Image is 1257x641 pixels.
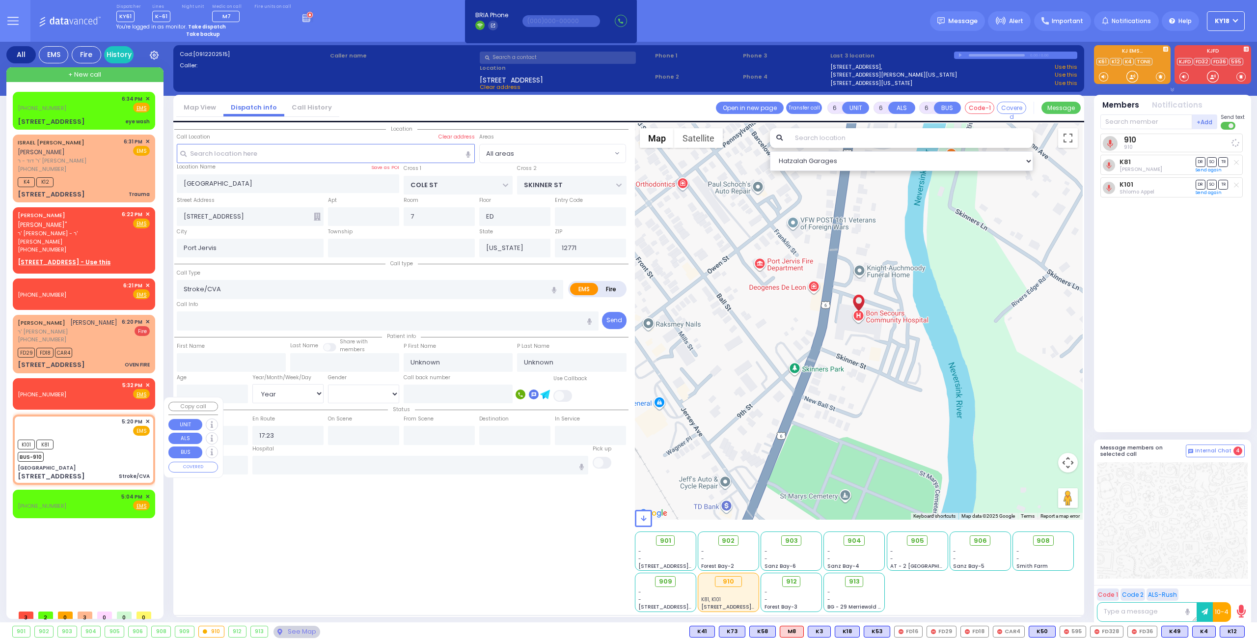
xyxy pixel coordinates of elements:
[974,536,987,546] span: 906
[1120,166,1162,173] span: Berish Mertz
[749,626,776,638] div: BLS
[701,603,794,611] span: [STREET_ADDRESS][PERSON_NAME]
[1064,629,1069,634] img: red-radio-icon.svg
[1207,157,1217,167] span: SO
[168,402,218,411] button: Copy call
[1096,58,1109,65] a: K61
[743,52,827,60] span: Phone 3
[145,381,150,390] span: ✕
[404,196,418,204] label: Room
[899,629,903,634] img: red-radio-icon.svg
[18,360,85,370] div: [STREET_ADDRESS]
[252,445,274,453] label: Hospital
[1218,180,1228,189] span: TR
[689,626,715,638] div: K41
[765,588,767,596] span: -
[177,163,216,171] label: Location Name
[177,228,187,236] label: City
[137,220,147,227] u: EMS
[386,125,417,133] span: Location
[1188,449,1193,454] img: comment-alt.png
[637,507,670,520] a: Open this area in Google Maps (opens a new window)
[145,281,150,290] span: ✕
[18,328,117,336] span: ר' [PERSON_NAME]
[479,228,493,236] label: State
[137,291,147,299] u: EMS
[1177,58,1193,65] a: KJFD
[193,50,230,58] span: [0912202515]
[953,548,956,555] span: -
[479,415,509,423] label: Destination
[701,548,704,555] span: -
[1055,63,1077,71] a: Use this
[638,555,641,562] span: -
[638,562,731,570] span: [STREET_ADDRESS][PERSON_NAME]
[116,23,187,30] span: You're logged in as monitor.
[934,102,961,114] button: BUS
[180,50,327,58] label: Cad:
[1132,629,1137,634] img: red-radio-icon.svg
[254,4,291,10] label: Fire units on call
[18,104,66,112] span: [PHONE_NUMBER]
[479,144,626,163] span: All areas
[18,139,84,146] a: ISRAEL [PERSON_NAME]
[133,426,150,436] span: EMS
[827,548,830,555] span: -
[1161,626,1188,638] div: BLS
[18,221,67,229] span: [PERSON_NAME]"
[175,626,194,637] div: 909
[328,196,337,204] label: Apt
[715,576,742,587] div: 910
[177,374,187,382] label: Age
[252,415,275,423] label: En Route
[1194,58,1210,65] a: FD32
[1112,17,1151,26] span: Notifications
[1178,17,1192,26] span: Help
[314,213,321,221] span: Other building occupants
[890,548,893,555] span: -
[18,472,85,481] div: [STREET_ADDRESS]
[1055,79,1077,87] a: Use this
[765,596,767,603] span: -
[602,312,627,329] button: Send
[674,128,723,148] button: Show satellite imagery
[1196,190,1222,195] a: Send again
[701,555,704,562] span: -
[116,4,141,10] label: Dispatcher
[1120,181,1133,188] a: K101
[1211,58,1228,65] a: FD36
[598,283,625,295] label: Fire
[223,103,284,112] a: Dispatch info
[1215,17,1230,26] span: KY18
[145,418,150,426] span: ✕
[1124,136,1136,143] a: 910
[640,128,674,148] button: Show street map
[849,577,860,586] span: 913
[36,177,54,187] span: K12
[1218,157,1228,167] span: TR
[58,626,77,637] div: 903
[480,64,652,72] label: Location
[1233,446,1242,455] span: 4
[404,165,421,172] label: Cross 1
[18,319,65,327] a: [PERSON_NAME]
[385,260,418,267] span: Call type
[719,626,745,638] div: BLS
[18,348,35,358] span: FD29
[137,612,151,619] span: 0
[827,588,830,596] span: -
[18,291,66,299] span: [PHONE_NUMBER]
[1175,49,1251,56] label: KJFD
[835,626,860,638] div: BLS
[168,446,202,458] button: BUS
[780,626,804,638] div: ALS KJ
[1058,453,1078,473] button: Map camera controls
[780,626,804,638] div: M8
[480,75,543,83] span: [STREET_ADDRESS]
[1229,58,1243,65] a: 595
[1120,588,1145,601] button: Code 2
[1147,588,1178,601] button: ALS-Rush
[1110,58,1122,65] a: K12
[177,144,475,163] input: Search location here
[701,596,721,603] span: K81, K101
